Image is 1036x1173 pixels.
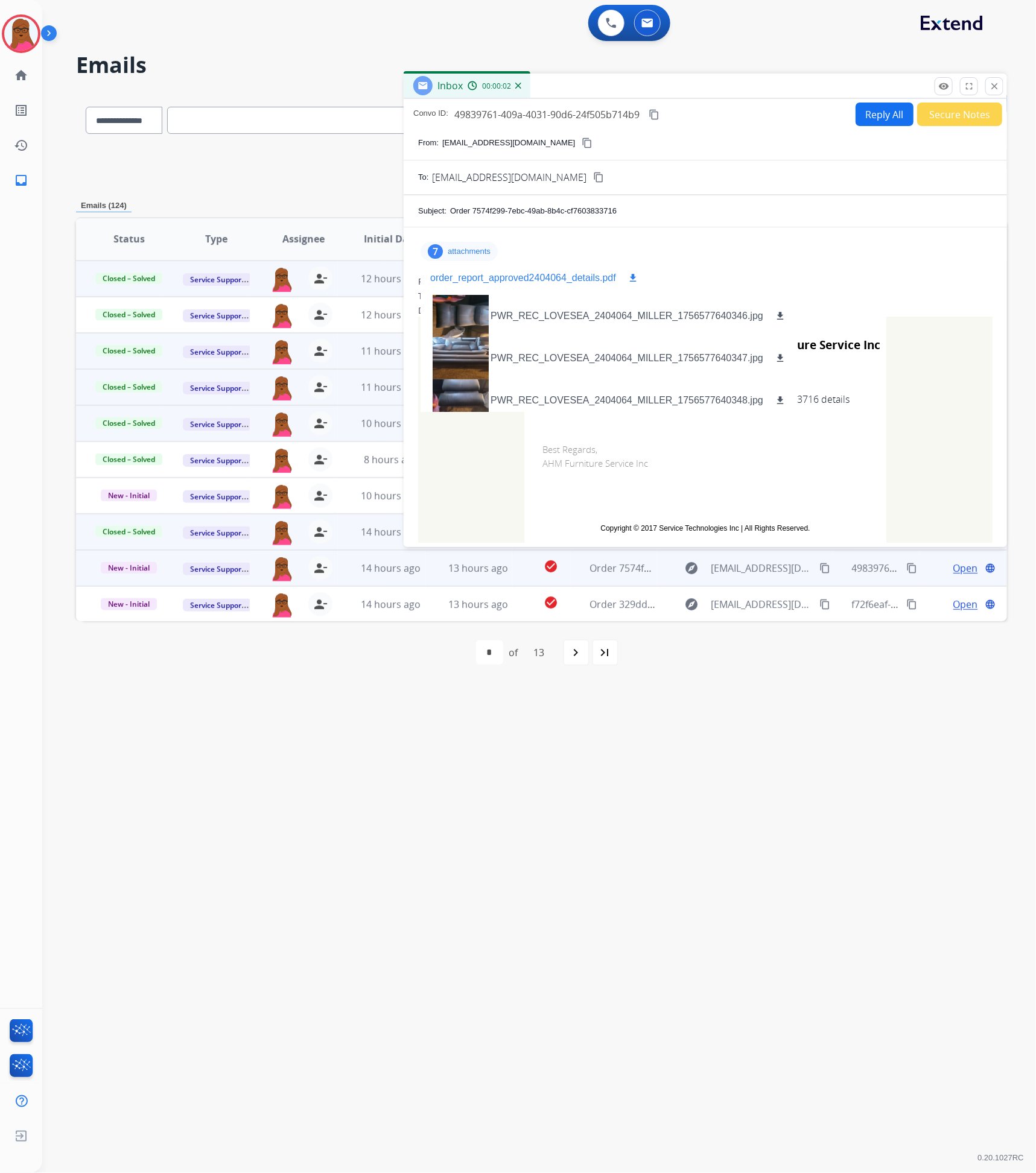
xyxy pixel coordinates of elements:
span: 11 hours ago [361,344,421,358]
mat-icon: content_copy [649,109,659,120]
span: Service Support [183,526,252,539]
mat-icon: content_copy [906,563,917,574]
mat-icon: last_page [598,645,612,660]
img: agent-avatar [270,267,294,292]
span: f72f6eaf-b36b-4989-b1c9-843a9db81e74 [852,598,1033,611]
mat-icon: explore [684,561,699,575]
mat-icon: list_alt [14,103,28,118]
span: 14 hours ago [361,598,421,611]
span: Assignee [282,232,325,246]
mat-icon: language [985,599,996,610]
span: 12 hours ago [361,308,421,321]
span: Inbox [437,79,463,92]
p: [EMAIL_ADDRESS][DOMAIN_NAME] [442,137,575,149]
button: Secure Notes [917,103,1002,126]
p: Emails (124) [76,200,132,212]
mat-icon: home [14,68,28,83]
span: 13 hours ago [448,598,508,611]
span: 00:00:02 [482,81,511,91]
mat-icon: person_remove [313,597,328,612]
td: Best Regards, AHM Furniture Service Inc [524,425,886,511]
img: agent-avatar [270,484,294,509]
p: Convo ID: [413,107,448,122]
p: Subject: [418,205,446,217]
mat-icon: person_remove [313,525,328,539]
span: Open [953,597,978,612]
mat-icon: download [628,273,638,283]
span: Order 7574f299-7ebc-49ab-8b4c-cf7603833716 [590,561,801,575]
span: Service Support [183,599,252,612]
span: 11 hours ago [361,381,421,394]
span: Closed – Solved [95,525,162,538]
span: Closed – Solved [95,344,162,357]
mat-icon: close [989,81,1000,92]
mat-icon: fullscreen [964,81,974,92]
div: Date: [418,305,993,317]
p: PWR_REC_LOVESEA_2404064_MILLER_1756577640346.jpg [491,309,763,323]
mat-icon: content_copy [593,172,604,183]
mat-icon: download [775,311,786,321]
span: Service Support [183,309,252,322]
span: Type [205,232,227,246]
p: 0.20.1027RC [977,1151,1024,1166]
span: Service Support [183,346,252,358]
p: From: [418,137,439,149]
mat-icon: person_remove [313,561,328,575]
span: Service Support [183,490,252,503]
mat-icon: content_copy [819,563,830,574]
mat-icon: person_remove [313,488,328,503]
span: Service Support [183,454,252,467]
span: Closed – Solved [95,417,162,429]
span: [EMAIL_ADDRESS][DOMAIN_NAME] [711,561,812,575]
img: agent-avatar [270,447,294,473]
mat-icon: person_remove [313,452,328,467]
span: Closed – Solved [95,381,162,393]
mat-icon: content_copy [582,138,593,148]
span: 14 hours ago [361,525,421,539]
mat-icon: download [775,395,786,406]
mat-icon: explore [684,597,699,612]
mat-icon: history [14,138,28,153]
span: Service Support [183,382,252,394]
img: agent-avatar [270,556,294,581]
span: Closed – Solved [95,272,162,285]
span: [EMAIL_ADDRESS][DOMAIN_NAME] [432,170,586,185]
p: order_report_approved2404064_details.pdf [430,271,616,285]
span: Status [113,232,145,246]
img: agent-avatar [270,592,294,618]
mat-icon: navigate_next [569,645,583,660]
span: 49839761-409a-4031-90d6-24f505b714b9 [454,108,640,121]
span: Service Support [183,418,252,431]
mat-icon: language [985,563,996,574]
span: Closed – Solved [95,308,162,321]
span: 14 hours ago [361,561,421,575]
span: New - Initial [101,598,157,610]
img: agent-avatar [270,520,294,545]
mat-icon: person_remove [313,344,328,358]
mat-icon: inbox [14,173,28,188]
mat-icon: person_remove [313,271,328,286]
span: 13 hours ago [448,561,508,575]
span: [EMAIL_ADDRESS][DOMAIN_NAME] [711,597,812,612]
span: Open [953,561,978,575]
div: 13 [524,640,555,665]
span: Service Support [183,563,252,575]
mat-icon: person_remove [313,308,328,322]
span: 8 hours ago [364,453,418,466]
mat-icon: download [775,353,786,364]
mat-icon: content_copy [819,599,830,610]
p: attachments [448,247,491,256]
mat-icon: person_remove [313,416,328,431]
img: agent-avatar [270,411,294,437]
div: 7 [428,244,443,259]
span: 10 hours ago [361,489,421,502]
span: Initial Date [364,232,418,246]
div: of [509,645,518,660]
mat-icon: content_copy [906,599,917,610]
img: agent-avatar [270,375,294,400]
mat-icon: person_remove [313,380,328,394]
button: Reply All [856,103,914,126]
span: New - Initial [101,561,157,574]
span: Service Support [183,273,252,286]
img: agent-avatar [270,303,294,328]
